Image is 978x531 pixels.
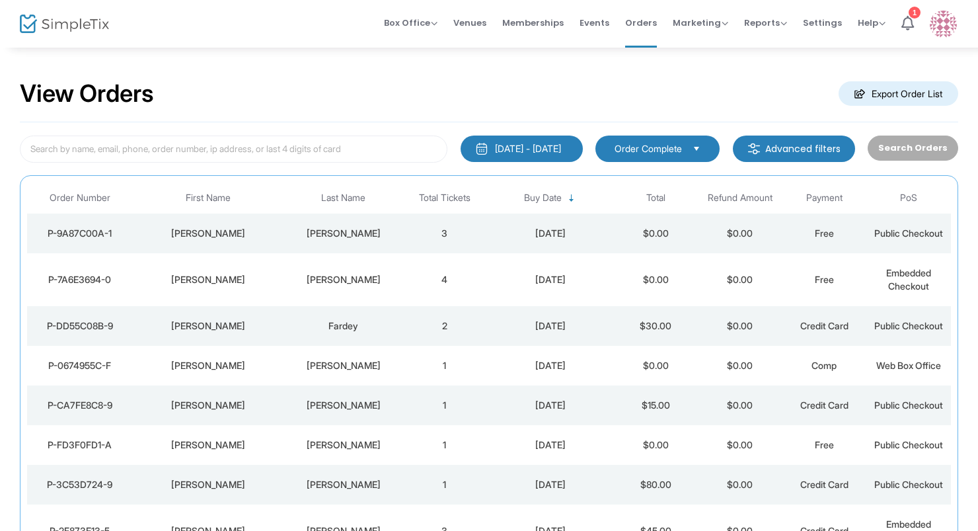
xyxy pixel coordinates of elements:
[698,386,782,425] td: $0.00
[30,438,130,452] div: P-FD3F0FD1-A
[698,306,782,346] td: $0.00
[287,478,399,491] div: Shaffer
[876,360,941,371] span: Web Box Office
[874,320,943,331] span: Public Checkout
[839,81,958,106] m-button: Export Order List
[50,192,110,204] span: Order Number
[673,17,728,29] span: Marketing
[625,6,657,40] span: Orders
[886,267,931,292] span: Embedded Checkout
[858,17,885,29] span: Help
[287,319,399,333] div: Fardey
[402,386,487,425] td: 1
[30,478,130,491] div: P-3C53D724-9
[136,273,282,286] div: Natasha
[909,7,921,19] div: 1
[566,193,577,204] span: Sortable
[698,214,782,253] td: $0.00
[698,253,782,306] td: $0.00
[524,192,562,204] span: Buy Date
[402,465,487,505] td: 1
[580,6,609,40] span: Events
[613,425,698,465] td: $0.00
[744,17,787,29] span: Reports
[186,192,231,204] span: First Name
[815,227,834,239] span: Free
[475,142,488,155] img: monthly
[613,346,698,386] td: $0.00
[874,479,943,490] span: Public Checkout
[490,359,611,372] div: 8/21/2025
[461,136,583,162] button: [DATE] - [DATE]
[136,319,282,333] div: Marcia
[490,273,611,286] div: 8/21/2025
[613,386,698,425] td: $15.00
[136,227,282,240] div: Stephanie
[613,183,698,214] th: Total
[136,438,282,452] div: Carol
[402,214,487,253] td: 3
[733,136,855,162] m-button: Advanced filters
[615,142,682,155] span: Order Complete
[490,399,611,412] div: 8/21/2025
[815,274,834,285] span: Free
[402,306,487,346] td: 2
[30,273,130,286] div: P-7A6E3694-0
[321,192,365,204] span: Last Name
[30,399,130,412] div: P-CA7FE8C8-9
[613,214,698,253] td: $0.00
[287,273,399,286] div: Stevens
[815,439,834,450] span: Free
[30,227,130,240] div: P-9A87C00A-1
[287,399,399,412] div: Hicok
[613,306,698,346] td: $30.00
[874,399,943,411] span: Public Checkout
[287,359,399,372] div: Aucoin
[136,399,282,412] div: Bethany
[806,192,843,204] span: Payment
[698,183,782,214] th: Refund Amount
[136,359,282,372] div: Matthew
[490,227,611,240] div: 8/21/2025
[490,319,611,333] div: 8/21/2025
[874,439,943,450] span: Public Checkout
[20,79,154,108] h2: View Orders
[30,319,130,333] div: P-DD55C08B-9
[613,253,698,306] td: $0.00
[490,438,611,452] div: 8/21/2025
[20,136,447,163] input: Search by name, email, phone, order number, ip address, or last 4 digits of card
[287,227,399,240] div: Kline
[384,17,437,29] span: Box Office
[874,227,943,239] span: Public Checkout
[811,360,837,371] span: Comp
[747,142,761,155] img: filter
[490,478,611,491] div: 8/21/2025
[800,399,848,411] span: Credit Card
[402,183,487,214] th: Total Tickets
[502,6,564,40] span: Memberships
[800,320,848,331] span: Credit Card
[402,425,487,465] td: 1
[698,346,782,386] td: $0.00
[402,346,487,386] td: 1
[613,465,698,505] td: $80.00
[803,6,842,40] span: Settings
[495,142,561,155] div: [DATE] - [DATE]
[698,425,782,465] td: $0.00
[698,465,782,505] td: $0.00
[136,478,282,491] div: Deborah
[287,438,399,452] div: Morley
[800,479,848,490] span: Credit Card
[30,359,130,372] div: P-0674955C-F
[900,192,917,204] span: PoS
[453,6,486,40] span: Venues
[402,253,487,306] td: 4
[687,142,706,156] button: Select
